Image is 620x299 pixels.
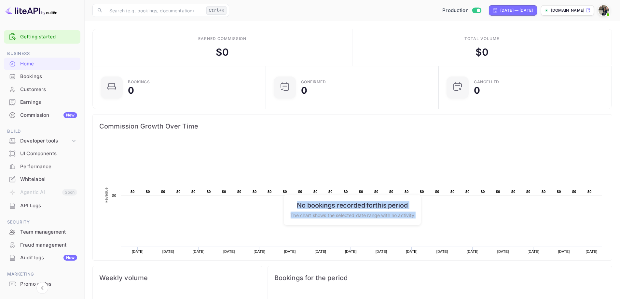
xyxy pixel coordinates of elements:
[20,241,77,249] div: Fraud management
[274,273,605,283] span: Bookings for the period
[20,112,77,119] div: Commission
[5,5,57,16] img: LiteAPI logo
[104,187,109,203] text: Revenue
[4,173,80,186] div: Whitelabel
[283,190,287,194] text: $0
[599,5,609,16] img: Sovath Seng
[586,250,598,253] text: [DATE]
[4,239,80,251] a: Fraud management
[301,80,326,84] div: Confirmed
[128,80,150,84] div: Bookings
[162,250,174,253] text: [DATE]
[4,278,80,291] div: Promo codes
[500,7,533,13] div: [DATE] — [DATE]
[497,250,509,253] text: [DATE]
[253,190,257,194] text: $0
[435,190,439,194] text: $0
[511,190,516,194] text: $0
[4,219,80,226] span: Security
[474,86,480,95] div: 0
[216,45,229,60] div: $ 0
[20,73,77,80] div: Bookings
[254,250,265,253] text: [DATE]
[313,190,318,194] text: $0
[526,190,530,194] text: $0
[4,147,80,160] div: UI Components
[20,280,77,288] div: Promo codes
[406,250,418,253] text: [DATE]
[290,201,414,209] h6: No bookings recorded for this period
[20,163,77,170] div: Performance
[4,147,80,159] a: UI Components
[345,250,357,253] text: [DATE]
[20,86,77,93] div: Customers
[4,109,80,121] a: CommissionNew
[20,33,77,41] a: Getting started
[223,250,235,253] text: [DATE]
[4,199,80,211] a: API Logs
[131,190,135,194] text: $0
[284,250,296,253] text: [DATE]
[20,137,71,145] div: Developer tools
[4,173,80,185] a: Whitelabel
[99,273,255,283] span: Weekly volume
[4,160,80,173] div: Performance
[4,50,80,57] span: Business
[587,190,592,194] text: $0
[112,194,116,197] text: $0
[359,190,363,194] text: $0
[99,121,605,131] span: Commission Growth Over Time
[191,190,196,194] text: $0
[442,7,469,14] span: Production
[389,190,393,194] text: $0
[4,226,80,238] a: Team management
[4,96,80,108] a: Earnings
[207,190,211,194] text: $0
[315,250,326,253] text: [DATE]
[344,190,348,194] text: $0
[222,190,226,194] text: $0
[198,36,246,42] div: Earned commission
[474,80,499,84] div: CANCELLED
[464,36,499,42] div: Total volume
[20,176,77,183] div: Whitelabel
[4,160,80,172] a: Performance
[290,211,414,218] p: The chart shows the selected date range with no activity
[20,202,77,210] div: API Logs
[475,45,489,60] div: $ 0
[4,83,80,96] div: Customers
[161,190,165,194] text: $0
[4,199,80,212] div: API Logs
[63,112,77,118] div: New
[557,190,561,194] text: $0
[450,190,455,194] text: $0
[20,99,77,106] div: Earnings
[4,70,80,82] a: Bookings
[128,86,134,95] div: 0
[4,58,80,70] div: Home
[146,190,150,194] text: $0
[496,190,500,194] text: $0
[298,190,302,194] text: $0
[4,83,80,95] a: Customers
[4,271,80,278] span: Marketing
[237,190,241,194] text: $0
[4,109,80,122] div: CommissionNew
[4,251,80,264] a: Audit logsNew
[20,228,77,236] div: Team management
[301,86,307,95] div: 0
[465,190,470,194] text: $0
[193,250,204,253] text: [DATE]
[440,7,484,14] div: Switch to Sandbox mode
[132,250,144,253] text: [DATE]
[206,6,227,15] div: Ctrl+K
[4,70,80,83] div: Bookings
[20,254,77,262] div: Audit logs
[328,190,333,194] text: $0
[105,4,204,17] input: Search (e.g. bookings, documentation)
[20,60,77,68] div: Home
[436,250,448,253] text: [DATE]
[63,255,77,261] div: New
[20,150,77,157] div: UI Components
